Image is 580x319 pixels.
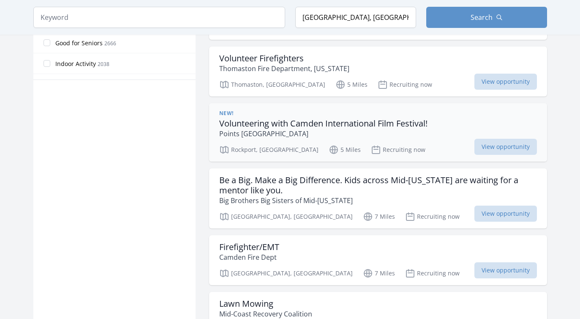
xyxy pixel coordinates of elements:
[209,235,547,285] a: Firefighter/EMT Camden Fire Dept [GEOGRAPHIC_DATA], [GEOGRAPHIC_DATA] 7 Miles Recruiting now View...
[219,268,353,278] p: [GEOGRAPHIC_DATA], [GEOGRAPHIC_DATA]
[426,7,547,28] button: Search
[474,139,537,155] span: View opportunity
[219,175,537,195] h3: Be a Big. Make a Big Difference. Kids across Mid-[US_STATE] are waiting for a mentor like you.
[219,309,312,319] p: Mid-Coast Recovery Coalition
[405,268,460,278] p: Recruiting now
[335,80,368,90] p: 5 Miles
[219,129,428,139] p: Points [GEOGRAPHIC_DATA]
[363,212,395,222] p: 7 Miles
[219,299,312,309] h3: Lawn Mowing
[55,60,96,68] span: Indoor Activity
[219,63,349,74] p: Thomaston Fire Department, [US_STATE]
[219,195,537,206] p: Big Brothers Big Sisters of Mid-[US_STATE]
[104,40,116,47] span: 2666
[378,80,432,90] p: Recruiting now
[219,212,353,222] p: [GEOGRAPHIC_DATA], [GEOGRAPHIC_DATA]
[474,74,537,90] span: View opportunity
[55,39,103,47] span: Good for Seniors
[219,242,279,252] h3: Firefighter/EMT
[219,80,325,90] p: Thomaston, [GEOGRAPHIC_DATA]
[329,145,361,155] p: 5 Miles
[363,268,395,278] p: 7 Miles
[371,145,425,155] p: Recruiting now
[209,168,547,228] a: Be a Big. Make a Big Difference. Kids across Mid-[US_STATE] are waiting for a mentor like you. Bi...
[471,12,493,22] span: Search
[219,145,319,155] p: Rockport, [GEOGRAPHIC_DATA]
[209,103,547,162] a: New! Volunteering with Camden International Film Festival! Points [GEOGRAPHIC_DATA] Rockport, [GE...
[219,53,349,63] h3: Volunteer Firefighters
[98,60,109,68] span: 2038
[219,110,234,117] span: New!
[44,39,50,46] input: Good for Seniors 2666
[209,47,547,96] a: Volunteer Firefighters Thomaston Fire Department, [US_STATE] Thomaston, [GEOGRAPHIC_DATA] 5 Miles...
[219,252,279,262] p: Camden Fire Dept
[295,7,416,28] input: Location
[219,118,428,129] h3: Volunteering with Camden International Film Festival!
[474,262,537,278] span: View opportunity
[405,212,460,222] p: Recruiting now
[33,7,285,28] input: Keyword
[44,60,50,67] input: Indoor Activity 2038
[474,206,537,222] span: View opportunity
